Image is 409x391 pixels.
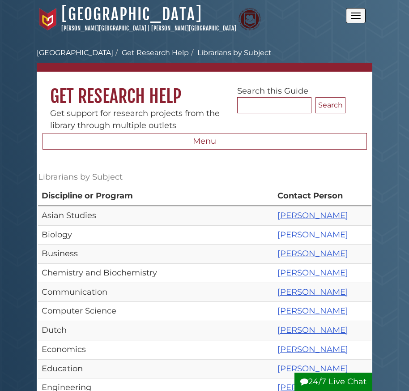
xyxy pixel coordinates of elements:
[239,8,261,30] img: Calvin Theological Seminary
[315,97,345,113] button: Search
[277,325,348,335] a: [PERSON_NAME]
[277,364,348,374] a: [PERSON_NAME]
[61,25,146,32] a: [PERSON_NAME][GEOGRAPHIC_DATA]
[274,187,371,206] th: Contact Person
[148,25,150,32] span: |
[43,133,367,150] button: Menu
[294,373,372,391] button: 24/7 Live Chat
[277,344,348,354] a: [PERSON_NAME]
[151,25,236,32] a: [PERSON_NAME][GEOGRAPHIC_DATA]
[277,230,348,240] a: [PERSON_NAME]
[38,321,274,340] td: Dutch
[277,306,348,316] a: [PERSON_NAME]
[38,187,274,206] th: Discipline or Program
[122,48,189,57] a: Get Research Help
[37,48,113,57] a: [GEOGRAPHIC_DATA]
[61,4,202,24] a: [GEOGRAPHIC_DATA]
[277,211,348,220] a: [PERSON_NAME]
[38,302,274,321] td: Computer Science
[189,47,272,58] li: Librarians by Subject
[38,206,274,225] td: Asian Studies
[38,245,274,264] td: Business
[277,249,348,258] a: [PERSON_NAME]
[38,340,274,359] td: Economics
[37,72,372,107] h1: Get Research Help
[346,8,366,23] button: Open the menu
[37,47,372,72] nav: breadcrumb
[38,168,371,187] caption: Librarians by Subject
[38,359,274,378] td: Education
[50,108,220,130] span: Get support for research projects from the library through multiple outlets
[277,287,348,297] a: [PERSON_NAME]
[37,8,59,30] img: Calvin University
[38,283,274,302] td: Communication
[38,264,274,283] td: Chemistry and Biochemistry
[277,268,348,278] a: [PERSON_NAME]
[38,225,274,245] td: Biology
